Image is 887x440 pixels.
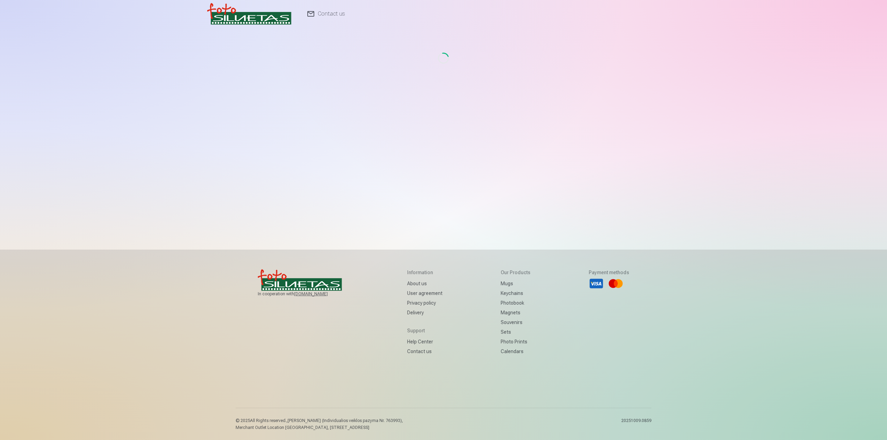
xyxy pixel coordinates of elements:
[258,291,349,297] span: In cooperation with
[407,279,442,288] a: About us
[236,425,403,430] p: Merchant Outlet Location [GEOGRAPHIC_DATA], [STREET_ADDRESS]
[501,288,530,298] a: Keychains
[207,3,291,25] img: /v1
[407,298,442,308] a: Privacy policy
[407,269,442,276] h5: Information
[407,337,442,347] a: Help Center
[501,298,530,308] a: Photobook
[589,269,629,276] h5: Payment methods
[236,418,403,423] p: © 2025 All Rights reserved. ,
[407,327,442,334] h5: Support
[407,347,442,356] a: Contact us
[501,269,530,276] h5: Our products
[501,279,530,288] a: Mugs
[288,418,403,423] span: [PERSON_NAME] (Individualios veiklos pazyma Nr. 763993),
[501,317,530,327] a: Souvenirs
[501,347,530,356] a: Calendars
[608,276,623,291] li: Mastercard
[501,308,530,317] a: Magnets
[589,276,604,291] li: Visa
[294,291,344,297] a: [DOMAIN_NAME]
[501,337,530,347] a: Photo prints
[621,418,651,430] p: 20251009.0859
[501,327,530,337] a: Sets
[407,288,442,298] a: User agreement
[407,308,442,317] a: Delivery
